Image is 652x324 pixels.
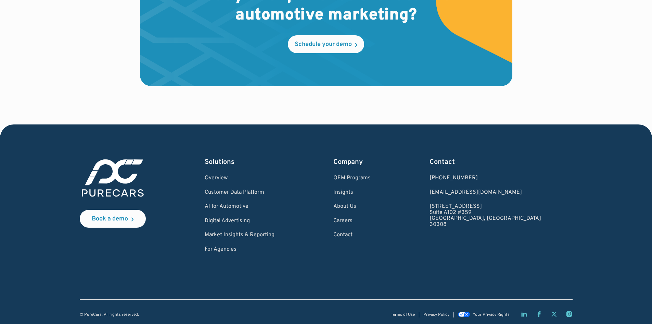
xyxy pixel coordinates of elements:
a: Instagram page [566,311,573,317]
a: Overview [205,175,274,181]
a: Market Insights & Reporting [205,232,274,238]
a: Twitter X page [551,311,558,317]
div: [PHONE_NUMBER] [430,175,541,181]
a: About Us [333,204,371,210]
a: [STREET_ADDRESS]Suite A102 #359[GEOGRAPHIC_DATA], [GEOGRAPHIC_DATA]30308 [430,204,541,228]
a: Insights [333,190,371,196]
img: purecars logo [80,157,146,199]
a: Terms of Use [391,313,415,317]
a: Customer Data Platform [205,190,274,196]
div: Solutions [205,157,274,167]
a: Your Privacy Rights [458,312,509,317]
div: © PureCars. All rights reserved. [80,313,139,317]
div: Book a demo [92,216,128,222]
a: For Agencies [205,247,274,253]
a: Careers [333,218,371,224]
a: Digital Advertising [205,218,274,224]
a: LinkedIn page [521,311,527,317]
a: Email us [430,190,541,196]
div: Your Privacy Rights [473,313,510,317]
a: Schedule your demo [288,35,364,53]
div: Contact [430,157,541,167]
a: Facebook page [536,311,542,317]
a: Privacy Policy [423,313,449,317]
a: OEM Programs [333,175,371,181]
a: Contact [333,232,371,238]
a: Book a demo [80,210,146,228]
div: Company [333,157,371,167]
div: Schedule your demo [295,41,352,48]
a: AI for Automotive [205,204,274,210]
